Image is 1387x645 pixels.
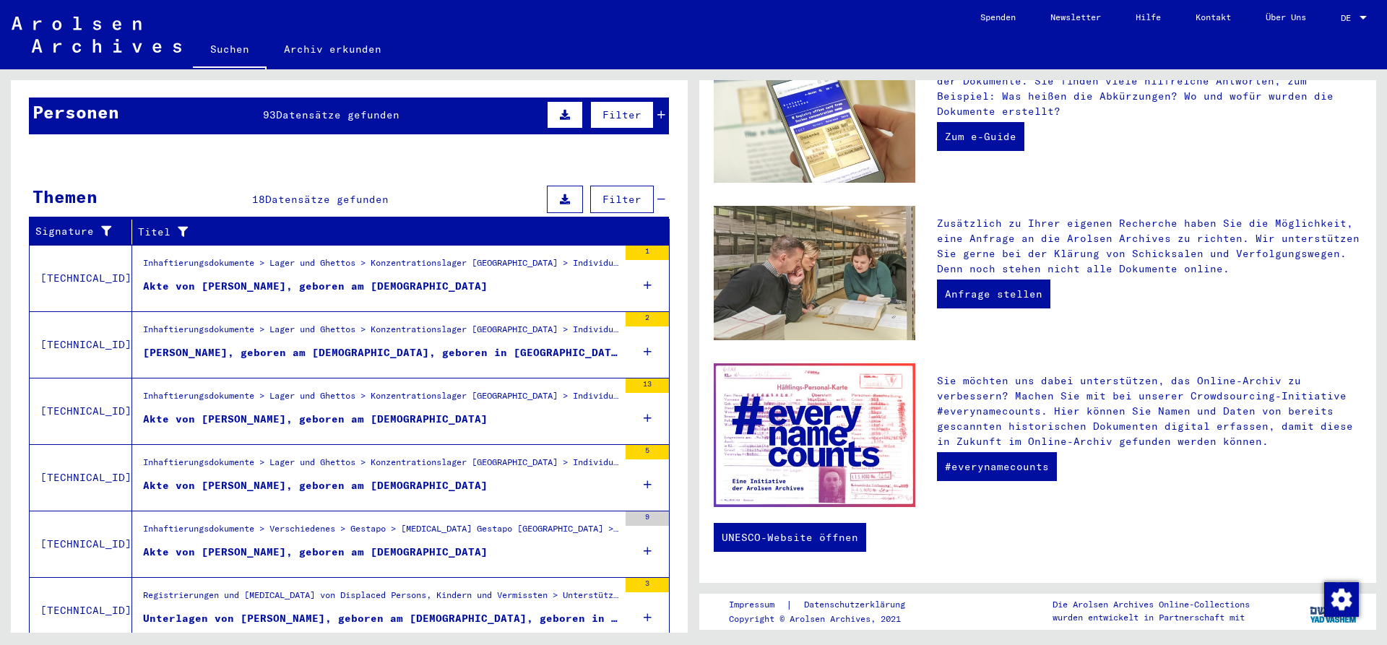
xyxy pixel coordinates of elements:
[714,48,915,183] img: eguide.jpg
[626,511,669,526] div: 9
[729,597,922,612] div: |
[937,216,1362,277] p: Zusätzlich zu Ihrer eigenen Recherche haben Sie die Möglichkeit, eine Anfrage an die Arolsen Arch...
[12,17,181,53] img: Arolsen_neg.svg
[143,456,618,476] div: Inhaftierungsdokumente > Lager und Ghettos > Konzentrationslager [GEOGRAPHIC_DATA] > Individuelle...
[30,577,132,644] td: [TECHNICAL_ID]
[143,389,618,410] div: Inhaftierungsdokumente > Lager und Ghettos > Konzentrationslager [GEOGRAPHIC_DATA] > Individuelle...
[33,99,119,125] div: Personen
[35,224,113,239] div: Signature
[30,444,132,511] td: [TECHNICAL_ID]
[143,412,488,427] div: Akte von [PERSON_NAME], geboren am [DEMOGRAPHIC_DATA]
[143,589,618,609] div: Registrierungen und [MEDICAL_DATA] von Displaced Persons, Kindern und Vermissten > Unterstützungs...
[276,108,399,121] span: Datensätze gefunden
[602,193,641,206] span: Filter
[626,578,669,592] div: 3
[937,122,1024,151] a: Zum e-Guide
[937,452,1057,481] a: #everynamecounts
[714,206,915,340] img: inquiries.jpg
[143,345,618,360] div: [PERSON_NAME], geboren am [DEMOGRAPHIC_DATA], geboren in [GEOGRAPHIC_DATA], [DEMOGRAPHIC_DATA]
[1053,611,1250,624] p: wurden entwickelt in Partnerschaft mit
[263,108,276,121] span: 93
[1053,598,1250,611] p: Die Arolsen Archives Online-Collections
[729,597,786,612] a: Impressum
[138,220,652,243] div: Titel
[1307,593,1361,629] img: yv_logo.png
[30,511,132,577] td: [TECHNICAL_ID]
[30,378,132,444] td: [TECHNICAL_ID]
[138,225,634,240] div: Titel
[1341,13,1357,23] span: DE
[714,523,866,552] a: UNESCO-Website öffnen
[143,522,618,542] div: Inhaftierungsdokumente > Verschiedenes > Gestapo > [MEDICAL_DATA] Gestapo [GEOGRAPHIC_DATA] > Dok...
[792,597,922,612] a: Datenschutzerklärung
[267,32,399,66] a: Archiv erkunden
[143,611,618,626] div: Unterlagen von [PERSON_NAME], geboren am [DEMOGRAPHIC_DATA], geboren in [GEOGRAPHIC_DATA] und von...
[729,612,922,625] p: Copyright © Arolsen Archives, 2021
[937,59,1362,119] p: Der interaktive e-Guide liefert Hintergrundwissen zum Verständnis der Dokumente. Sie finden viele...
[35,220,131,243] div: Signature
[143,256,618,277] div: Inhaftierungsdokumente > Lager und Ghettos > Konzentrationslager [GEOGRAPHIC_DATA] > Individuelle...
[602,108,641,121] span: Filter
[714,363,915,507] img: enc.jpg
[193,32,267,69] a: Suchen
[626,445,669,459] div: 5
[590,101,654,129] button: Filter
[143,545,488,560] div: Akte von [PERSON_NAME], geboren am [DEMOGRAPHIC_DATA]
[937,280,1050,308] a: Anfrage stellen
[143,478,488,493] div: Akte von [PERSON_NAME], geboren am [DEMOGRAPHIC_DATA]
[1324,582,1359,617] img: Zustimmung ändern
[590,186,654,213] button: Filter
[143,323,618,343] div: Inhaftierungsdokumente > Lager und Ghettos > Konzentrationslager [GEOGRAPHIC_DATA] > Individuelle...
[143,279,488,294] div: Akte von [PERSON_NAME], geboren am [DEMOGRAPHIC_DATA]
[1323,581,1358,616] div: Zustimmung ändern
[937,373,1362,449] p: Sie möchten uns dabei unterstützen, das Online-Archiv zu verbessern? Machen Sie mit bei unserer C...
